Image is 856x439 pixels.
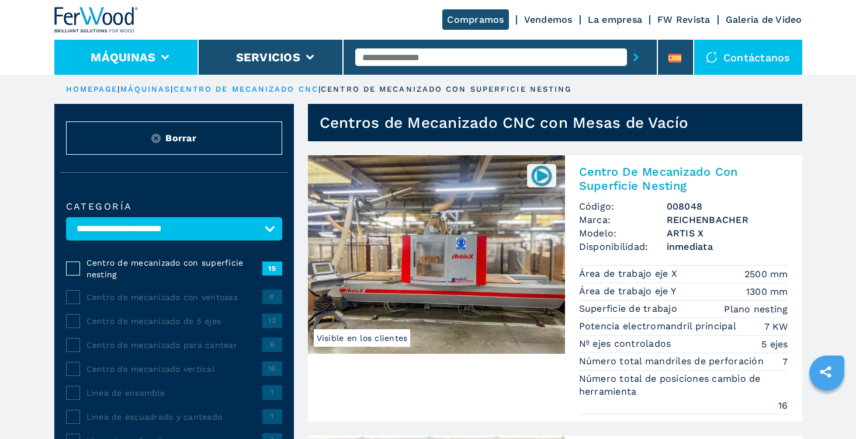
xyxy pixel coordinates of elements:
[579,227,667,240] span: Modelo:
[308,155,802,421] a: Centro De Mecanizado Con Superficie Nesting REICHENBACHER ARTIS XVisible en los clientes008048Cen...
[86,315,262,327] span: Centro de mecanizado de 5 ejes
[262,385,282,399] span: 1
[442,9,508,30] a: Compramos
[314,329,411,347] span: Visible en los clientes
[171,85,173,93] span: |
[91,50,155,64] button: Máquinas
[579,337,674,350] p: Nº ejes controlados
[579,200,667,213] span: Código:
[262,262,282,276] span: 15
[86,387,262,399] span: Línea de ensamble
[579,355,767,368] p: Número total mandriles de perforación
[778,399,788,412] em: 16
[667,200,788,213] h3: 008048
[667,227,788,240] h3: ARTIS X
[579,302,681,315] p: Superficie de trabajo
[782,355,788,368] em: 7
[66,202,282,211] label: categoría
[667,213,788,227] h3: REICHENBACHER
[726,14,802,25] a: Galeria de Video
[308,155,565,354] img: Centro De Mecanizado Con Superficie Nesting REICHENBACHER ARTIS X
[321,84,571,95] p: centro de mecanizado con superficie nesting
[262,290,282,304] span: 8
[120,85,171,93] a: máquinas
[236,50,300,64] button: Servicios
[579,267,681,280] p: Área de trabajo eje X
[667,240,788,253] span: inmediata
[54,7,138,33] img: Ferwood
[579,240,667,253] span: Disponibilidad:
[86,257,262,280] span: Centro de mecanizado con superficie nesting
[117,85,120,93] span: |
[761,337,788,351] em: 5 ejes
[579,213,667,227] span: Marca:
[262,409,282,423] span: 1
[318,85,321,93] span: |
[811,357,840,386] a: sharethis
[579,165,788,193] h2: Centro De Mecanizado Con Superficie Nesting
[588,14,643,25] a: La empresa
[746,285,788,298] em: 1300 mm
[744,267,788,281] em: 2500 mm
[86,363,262,375] span: Centro de mecanizado vertical
[151,134,161,143] img: Reset
[806,386,847,430] iframe: Chat
[320,113,689,132] h1: Centros de Mecanizado CNC con Mesas de Vacío
[66,85,118,93] a: HOMEPAGE
[86,291,262,303] span: Centro de mecanizado con ventosas
[86,339,262,351] span: Centro de mecanizado para cantear
[627,44,645,71] button: submit-button
[262,313,282,327] span: 13
[174,85,318,93] a: centro de mecanizado cnc
[694,40,802,75] div: Contáctanos
[524,14,573,25] a: Vendemos
[579,372,788,399] p: Número total de posiciones cambio de herramienta
[579,320,740,333] p: Potencia electromandril principal
[724,302,788,316] em: Plano nesting
[706,51,718,63] img: Contáctanos
[66,121,282,155] button: ResetBorrar
[262,361,282,375] span: 10
[530,164,553,187] img: 008048
[579,285,680,298] p: Área de trabajo eje Y
[86,411,262,423] span: Línea de escuadrado y canteado
[262,337,282,351] span: 6
[764,320,788,333] em: 7 KW
[165,131,196,145] span: Borrar
[657,14,711,25] a: FW Revista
